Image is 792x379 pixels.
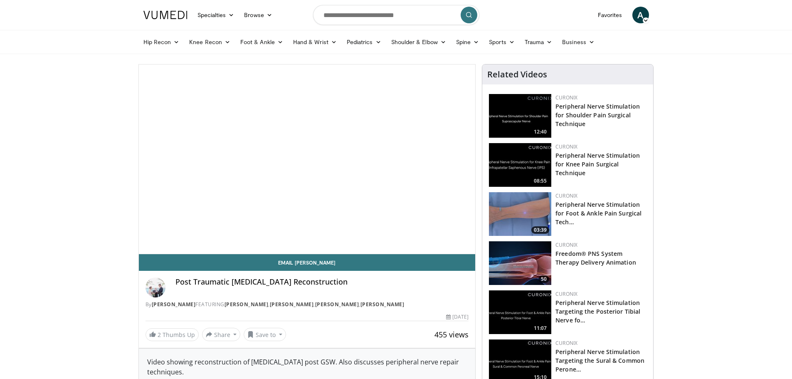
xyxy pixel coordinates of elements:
a: 2 Thumbs Up [146,328,199,341]
div: By FEATURING , , , [146,301,469,308]
a: [PERSON_NAME] [152,301,196,308]
a: Business [557,34,600,50]
a: [PERSON_NAME] [315,301,359,308]
a: Curonix [555,192,577,199]
img: daebadec-4858-4570-aa7a-a8db1aaa9d1a.150x105_q85_crop-smart_upscale.jpg [489,241,551,285]
a: 50 [489,241,551,285]
a: Curonix [555,143,577,150]
button: Save to [244,328,286,341]
a: Hip Recon [138,34,185,50]
a: [PERSON_NAME] [360,301,405,308]
a: Shoulder & Elbow [386,34,451,50]
span: 08:55 [531,177,549,185]
span: 2 [158,331,161,339]
img: VuMedi Logo [143,11,188,19]
a: Knee Recon [184,34,235,50]
img: e3bdd152-f5ff-439a-bfcf-d8989886bdb1.150x105_q85_crop-smart_upscale.jpg [489,94,551,138]
a: Peripheral Nerve Stimulation for Shoulder Pain Surgical Technique [555,102,640,128]
a: 11:07 [489,290,551,334]
a: Curonix [555,94,577,101]
a: Favorites [593,7,627,23]
input: Search topics, interventions [313,5,479,25]
a: Browse [239,7,277,23]
a: Hand & Wrist [288,34,342,50]
a: Peripheral Nerve Stimulation for Foot & Ankle Pain Surgical Tech… [555,201,641,226]
img: Avatar [146,277,165,297]
a: [PERSON_NAME] [225,301,269,308]
span: 455 views [434,329,469,339]
span: 11:07 [531,325,549,332]
span: 03:39 [531,226,549,234]
img: 73042a39-faa0-4cce-aaf4-9dbc875de030.150x105_q85_crop-smart_upscale.jpg [489,192,551,236]
a: 12:40 [489,94,551,138]
span: 12:40 [531,128,549,136]
a: Peripheral Nerve Stimulation for Knee Pain Surgical Technique [555,151,640,177]
a: Spine [451,34,484,50]
a: Freedom® PNS System Therapy Delivery Animation [555,250,636,266]
video-js: Video Player [139,64,476,254]
span: 50 [538,275,549,283]
img: 997914f1-2438-46d3-bb0a-766a8c5fd9ba.150x105_q85_crop-smart_upscale.jpg [489,290,551,334]
a: 03:39 [489,192,551,236]
a: Sports [484,34,520,50]
a: Foot & Ankle [235,34,288,50]
div: Video showing reconstruction of [MEDICAL_DATA] post GSW. Also discusses peripheral nerve repair t... [147,357,467,377]
a: Pediatrics [342,34,386,50]
a: Specialties [192,7,239,23]
img: 5533325e-ad2b-4571-99ce-f5ffe9164c38.150x105_q85_crop-smart_upscale.jpg [489,143,551,187]
a: Email [PERSON_NAME] [139,254,476,271]
a: Curonix [555,339,577,347]
a: [PERSON_NAME] [270,301,314,308]
h4: Post Traumatic [MEDICAL_DATA] Reconstruction [175,277,469,287]
div: [DATE] [446,313,469,321]
a: 08:55 [489,143,551,187]
button: Share [202,328,241,341]
a: Curonix [555,290,577,297]
a: Peripheral Nerve Stimulation Targeting the Sural & Common Perone… [555,348,644,373]
a: Trauma [520,34,558,50]
a: Peripheral Nerve Stimulation Targeting the Posterior Tibial Nerve fo… [555,299,640,324]
a: Curonix [555,241,577,248]
a: A [632,7,649,23]
h4: Related Videos [487,69,547,79]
